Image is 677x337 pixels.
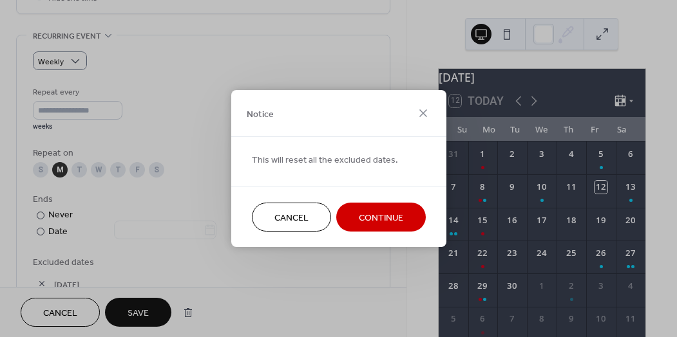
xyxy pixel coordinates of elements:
span: Continue [359,212,403,225]
span: Cancel [274,212,309,225]
button: Cancel [252,203,331,232]
span: Notice [247,107,274,121]
button: Continue [336,203,426,232]
span: This will reset all the excluded dates. [252,154,398,167]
